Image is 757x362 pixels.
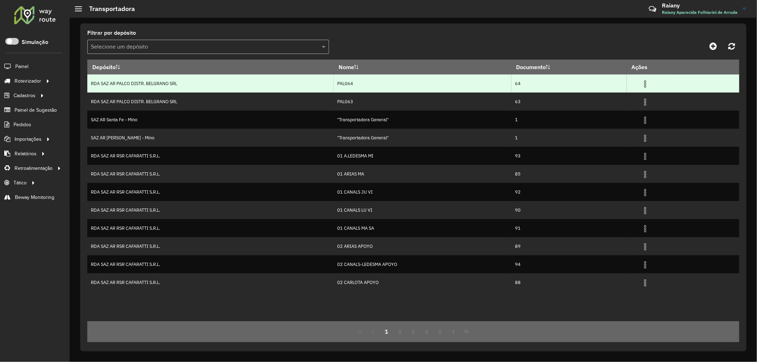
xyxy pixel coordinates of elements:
[15,77,41,85] span: Roteirizador
[511,60,627,74] th: Documento
[511,111,627,129] td: 1
[87,60,334,74] th: Depósito
[13,92,35,99] span: Cadastros
[334,255,511,273] td: 02 CANALS-LEDESMA APOYO
[407,325,420,338] button: 3
[87,111,334,129] td: SAZ AR Santa Fe - Mino
[511,129,627,147] td: 1
[87,147,334,165] td: RDA SAZ AR RSR CAFARATTI S.R.L.
[511,255,627,273] td: 94
[460,325,473,338] button: Last Page
[334,201,511,219] td: 01 CANALS LU VI
[511,74,627,93] td: 64
[15,63,28,70] span: Painel
[334,129,511,147] td: "Transportadora General"
[334,219,511,237] td: 01 CANALS MA SA
[334,165,511,183] td: 01 ARIAS MA
[334,60,511,74] th: Nome
[15,135,42,143] span: Importações
[662,9,737,16] span: Raiany Aparecida Folhiarini de Arruda
[87,74,334,93] td: RDA SAZ AR PALCO DISTR. BELGRANO SRL
[334,183,511,201] td: 01 CANALS JU VI
[334,273,511,291] td: 02 CARLOTA APOYO
[393,325,407,338] button: 2
[15,194,54,201] span: Beway Monitoring
[334,74,511,93] td: PAL064
[334,237,511,255] td: 02 ARIAS APOYO
[334,93,511,111] td: PAL063
[87,183,334,201] td: RDA SAZ AR RSR CAFARATTI S.R.L.
[334,111,511,129] td: "Transportadora General"
[645,1,660,17] a: Contato Rápido
[87,273,334,291] td: RDA SAZ AR RSR CAFARATTI S.R.L.
[87,219,334,237] td: RDA SAZ AR RSR CAFARATTI S.R.L.
[87,237,334,255] td: RDA SAZ AR RSR CAFARATTI S.R.L.
[13,179,27,186] span: Tático
[511,147,627,165] td: 93
[13,121,31,128] span: Pedidos
[662,2,737,9] h3: Raiany
[511,93,627,111] td: 63
[334,147,511,165] td: 01 A.LEDESMA MI
[82,5,135,13] h2: Transportadora
[511,219,627,237] td: 91
[87,29,136,37] label: Filtrar por depósito
[380,325,393,338] button: 1
[511,273,627,291] td: 88
[511,201,627,219] td: 90
[15,165,53,172] span: Retroalimentação
[87,255,334,273] td: RDA SAZ AR RSR CAFARATTI S.R.L.
[447,325,460,338] button: Next Page
[22,38,48,46] label: Simulação
[511,165,627,183] td: 85
[511,237,627,255] td: 89
[87,165,334,183] td: RDA SAZ AR RSR CAFARATTI S.R.L.
[627,60,669,74] th: Ações
[15,106,57,114] span: Painel de Sugestão
[15,150,37,157] span: Relatórios
[433,325,447,338] button: 5
[87,201,334,219] td: RDA SAZ AR RSR CAFARATTI S.R.L.
[87,93,334,111] td: RDA SAZ AR PALCO DISTR. BELGRANO SRL
[420,325,433,338] button: 4
[87,129,334,147] td: SAZ AR [PERSON_NAME] - Mino
[511,183,627,201] td: 92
